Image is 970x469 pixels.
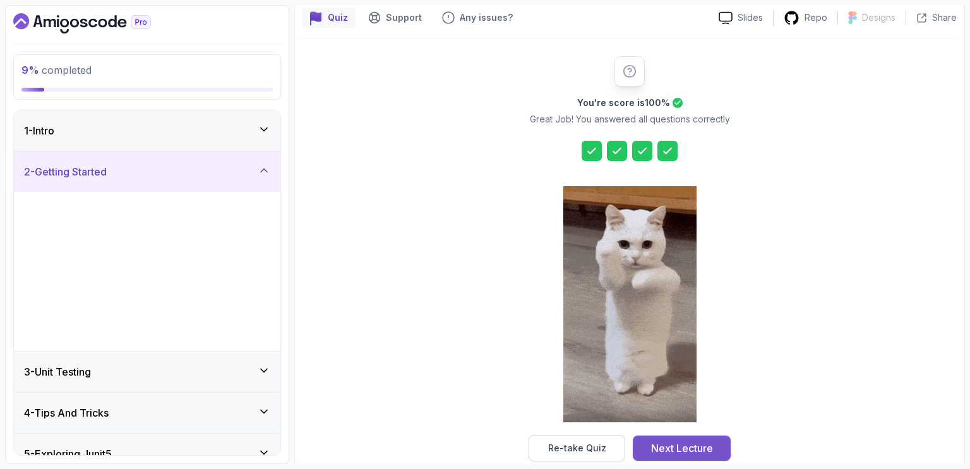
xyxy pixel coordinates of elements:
[14,110,280,151] button: 1-Intro
[738,11,763,24] p: Slides
[24,164,107,179] h3: 2 - Getting Started
[774,10,837,26] a: Repo
[530,113,730,126] p: Great Job! You answered all questions correctly
[24,364,91,379] h3: 3 - Unit Testing
[651,441,713,456] div: Next Lecture
[932,11,957,24] p: Share
[460,11,513,24] p: Any issues?
[14,151,280,192] button: 2-Getting Started
[577,97,670,109] h2: You're score is 100 %
[14,393,280,433] button: 4-Tips And Tricks
[386,11,422,24] p: Support
[302,8,356,28] button: quiz button
[434,8,520,28] button: Feedback button
[805,11,827,24] p: Repo
[21,64,92,76] span: completed
[906,11,957,24] button: Share
[328,11,348,24] p: Quiz
[862,11,895,24] p: Designs
[24,405,109,420] h3: 4 - Tips And Tricks
[633,436,731,461] button: Next Lecture
[13,13,180,33] a: Dashboard
[361,8,429,28] button: Support button
[24,123,54,138] h3: 1 - Intro
[548,442,606,454] div: Re-take Quiz
[24,446,112,461] h3: 5 - Exploring Junit5
[529,435,625,461] button: Re-take Quiz
[21,64,39,76] span: 9 %
[14,352,280,392] button: 3-Unit Testing
[563,186,697,422] img: cool-cat
[709,11,773,25] a: Slides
